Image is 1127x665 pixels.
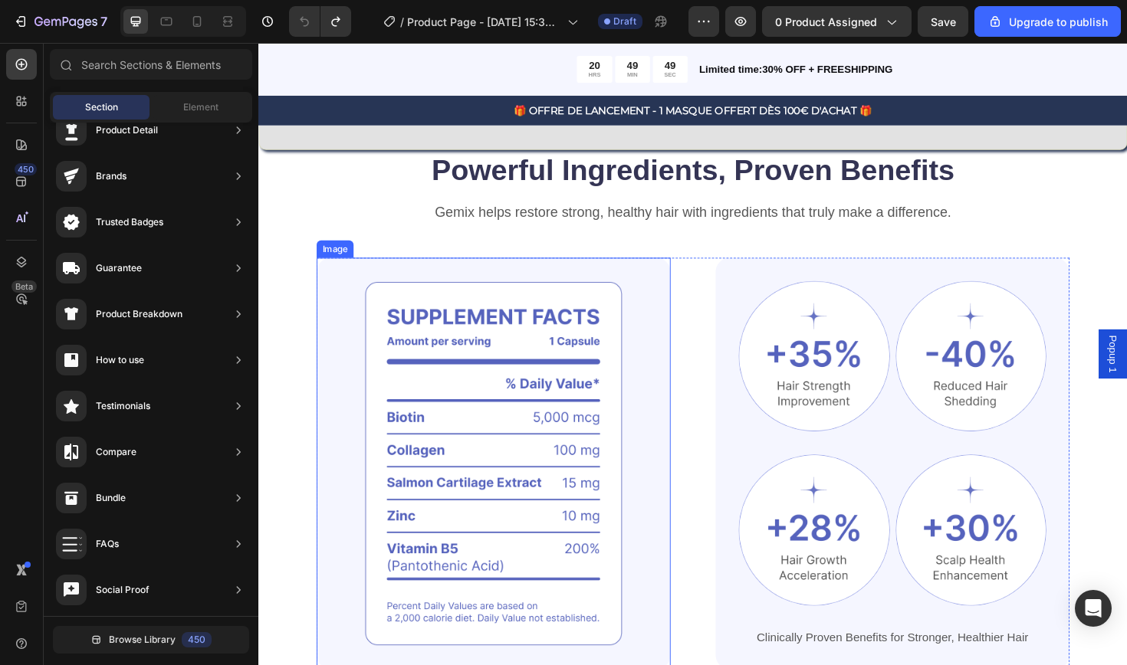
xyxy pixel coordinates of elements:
div: 450 [182,632,212,647]
div: 20 [350,17,363,31]
p: MIN [390,31,402,38]
div: 49 [430,17,442,31]
div: Product Detail [96,123,158,138]
p: HRS [350,31,363,38]
p: Gemix helps restore strong, healthy hair with ingredients that truly make a difference. [63,170,857,189]
iframe: Design area [258,43,1127,665]
span: 0 product assigned [775,14,877,30]
p: SEC [430,31,442,38]
div: Compare [96,444,136,460]
div: Open Intercom Messenger [1075,590,1112,627]
input: Search Sections & Elements [50,49,252,80]
span: Draft [613,15,636,28]
div: Beta [11,280,37,293]
p: 🎁 OFFRE DE LANCEMENT - 1 MASQUE OFFERT DÈS 100€ D'ACHAT 🎁 [2,64,918,80]
button: Upgrade to publish [974,6,1121,37]
div: Brands [96,169,127,184]
span: Save [931,15,956,28]
div: Undo/Redo [289,6,351,37]
p: 7 [100,12,107,31]
span: Product Page - [DATE] 15:39:55 [407,14,561,30]
span: / [400,14,404,30]
span: Browse Library [109,633,176,647]
div: Guarantee [96,260,142,276]
div: Image [64,211,97,225]
div: Product Breakdown [96,306,182,322]
button: Save [918,6,968,37]
div: Trusted Badges [96,215,163,230]
p: Clinically Proven Benefits for Stronger, Healthier Hair [510,622,833,638]
div: 49 [390,17,402,31]
div: Testimonials [96,398,150,414]
div: 450 [15,163,37,175]
p: Limited time:30% OFF + FREESHIPPING [467,20,918,36]
h2: Powerful Ingredients, Proven Benefits [61,113,859,156]
div: How to use [96,352,144,368]
span: Section [85,100,118,114]
img: gempages_585153944083235675-1d2f7622-645c-4e57-b0f4-2db76459df46.png [508,252,669,412]
img: gempages_585153944083235675-a9ddd415-524d-4dea-b0ff-2341bb81d04a.png [508,436,669,596]
button: Browse Library450 [53,626,249,654]
img: gempages_585153944083235675-6fc19a03-f8f4-4663-8107-570da0aa9a8f.png [675,436,835,596]
div: Social Proof [96,582,149,598]
button: 7 [6,6,114,37]
img: gempages_585153944083235675-f30a6e21-d02c-4532-b6ae-08159c382f4e.png [675,252,835,412]
div: FAQs [96,536,119,552]
button: 0 product assigned [762,6,912,37]
div: Upgrade to publish [987,14,1108,30]
div: Bundle [96,490,126,506]
span: Popup 1 [897,310,912,349]
img: gempages_585153944083235675-f42ec95e-c3e2-499e-95da-15c5825824ce.png [61,228,436,664]
span: Element [183,100,219,114]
